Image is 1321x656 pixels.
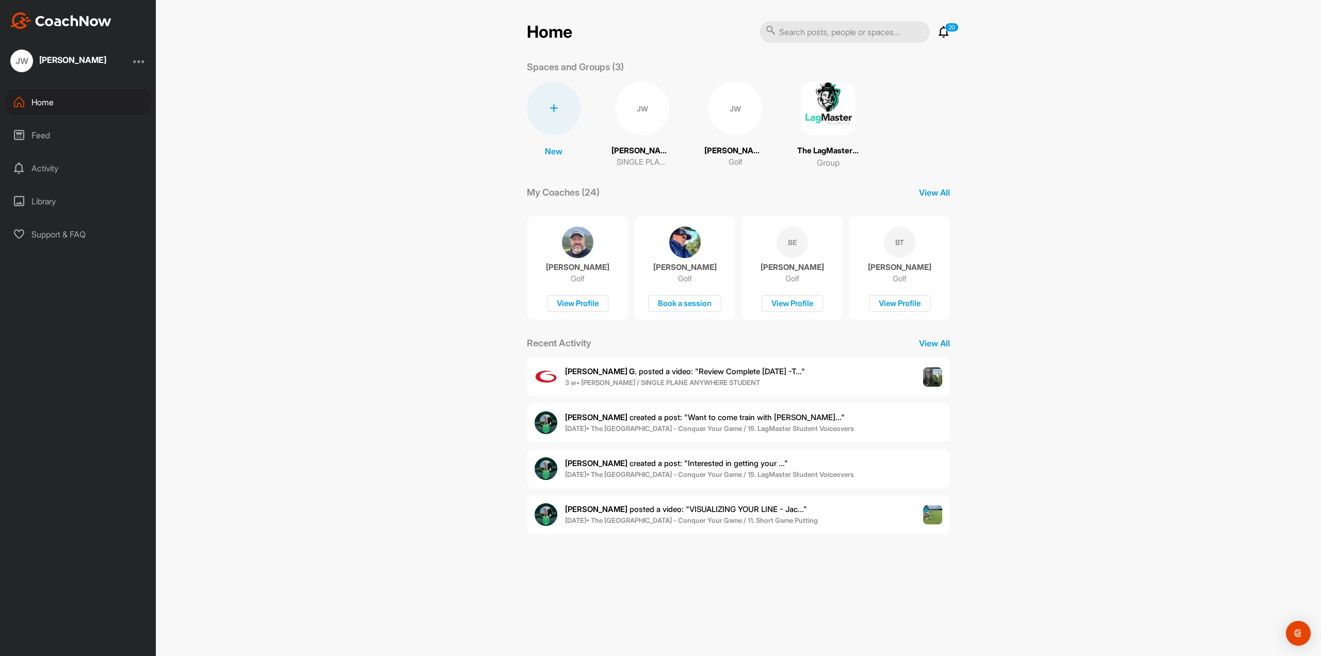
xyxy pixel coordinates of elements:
p: My Coaches (24) [527,185,600,199]
img: user avatar [535,503,557,526]
p: Golf [893,274,907,284]
span: created a post : "Want to come train with [PERSON_NAME]..." [565,412,845,422]
p: [PERSON_NAME] [868,262,931,273]
p: [PERSON_NAME] [761,262,824,273]
p: 20 [945,23,959,32]
div: Home [6,89,151,115]
img: post image [923,505,943,525]
a: The LagMaster Academy - Conquer Your GameGroup [797,82,859,169]
img: coach avatar [669,227,701,258]
p: The LagMaster Academy - Conquer Your Game [797,145,859,157]
span: created a post : "Interested in getting your ..." [565,458,788,468]
div: View Profile [762,295,823,312]
b: [PERSON_NAME] [565,458,627,468]
span: posted a video : " VISUALIZING YOUR LINE - Jac... " [565,504,807,514]
p: Golf [729,156,743,168]
div: BT [884,227,915,258]
a: JW[PERSON_NAME]SINGLE PLANE ANYWHERE STUDENT [611,82,673,169]
div: Open Intercom Messenger [1286,621,1311,646]
img: coach avatar [562,227,593,258]
p: Recent Activity [527,336,591,350]
p: View All [919,337,950,349]
div: Support & FAQ [6,221,151,247]
img: user avatar [535,457,557,480]
p: [PERSON_NAME] [546,262,609,273]
img: square_c46f5df8d8b0cf5e21dc79867b72480b.png [801,82,855,135]
div: BE [777,227,808,258]
p: Golf [678,274,692,284]
div: [PERSON_NAME] [39,56,106,64]
p: Spaces and Groups (3) [527,60,624,74]
b: 3 w • [PERSON_NAME] / SINGLE PLANE ANYWHERE STUDENT [565,378,760,387]
p: [PERSON_NAME] [704,145,766,157]
img: CoachNow [10,12,111,29]
b: [DATE] • The [GEOGRAPHIC_DATA] - Conquer Your Game / 15. LagMaster Student Voiceovers [565,424,854,433]
p: View All [919,186,950,199]
span: posted a video : " Review Complete [DATE] -T... " [565,366,805,376]
b: [PERSON_NAME] G. [565,366,637,376]
div: Library [6,188,151,214]
input: Search posts, people or spaces... [760,21,930,43]
p: [PERSON_NAME] [611,145,673,157]
p: Group [817,156,840,169]
p: Golf [571,274,585,284]
p: New [545,145,562,157]
img: user avatar [535,411,557,434]
b: [DATE] • The [GEOGRAPHIC_DATA] - Conquer Your Game / 15. LagMaster Student Voiceovers [565,470,854,478]
div: Book a session [648,295,721,312]
img: post image [923,367,943,387]
div: JW [616,82,669,135]
div: Feed [6,122,151,148]
p: Golf [785,274,799,284]
a: JW[PERSON_NAME]Golf [704,82,766,169]
h2: Home [527,22,572,42]
div: View Profile [869,295,930,312]
div: JW [10,50,33,72]
div: Activity [6,155,151,181]
div: JW [708,82,762,135]
img: user avatar [535,365,557,388]
div: View Profile [547,295,608,312]
b: [PERSON_NAME] [565,504,627,514]
p: [PERSON_NAME] [653,262,717,273]
b: [DATE] • The [GEOGRAPHIC_DATA] - Conquer Your Game / 11. Short Game Putting [565,516,818,524]
b: [PERSON_NAME] [565,412,627,422]
p: SINGLE PLANE ANYWHERE STUDENT [617,156,668,168]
